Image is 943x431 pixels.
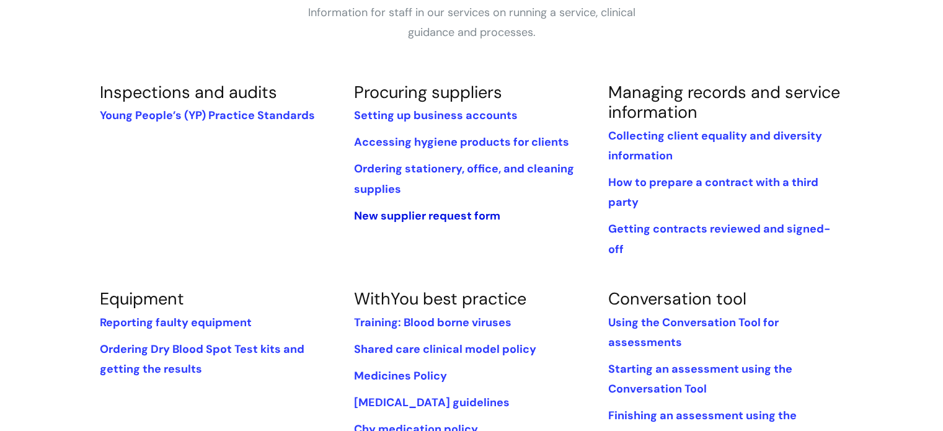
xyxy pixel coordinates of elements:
a: Training: Blood borne viruses [353,315,511,330]
a: Starting an assessment using the Conversation Tool [608,362,792,396]
a: Reporting faulty equipment [100,315,252,330]
a: WithYou best practice [353,288,526,309]
a: How to prepare a contract with a third party [608,175,818,210]
a: Setting up business accounts [353,108,517,123]
a: Medicines Policy [353,368,446,383]
a: Young People’s (YP) Practice Standards [100,108,315,123]
a: Equipment [100,288,184,309]
a: Ordering stationery, office, and cleaning supplies [353,161,573,196]
a: Managing records and service information [608,81,839,123]
a: Collecting client equality and diversity information [608,128,821,163]
p: Information for staff in our services on running a service, clinical guidance and processes. [286,2,658,43]
a: Using the Conversation Tool for assessments [608,315,778,350]
a: Getting contracts reviewed and signed-off [608,221,830,256]
a: Accessing hygiene products for clients [353,135,569,149]
a: [MEDICAL_DATA] guidelines [353,395,509,410]
a: Shared care clinical model policy [353,342,536,357]
a: Conversation tool [608,288,746,309]
a: Procuring suppliers [353,81,502,103]
a: New supplier request form [353,208,500,223]
a: Ordering Dry Blood Spot Test kits and getting the results [100,342,304,376]
a: Inspections and audits [100,81,277,103]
